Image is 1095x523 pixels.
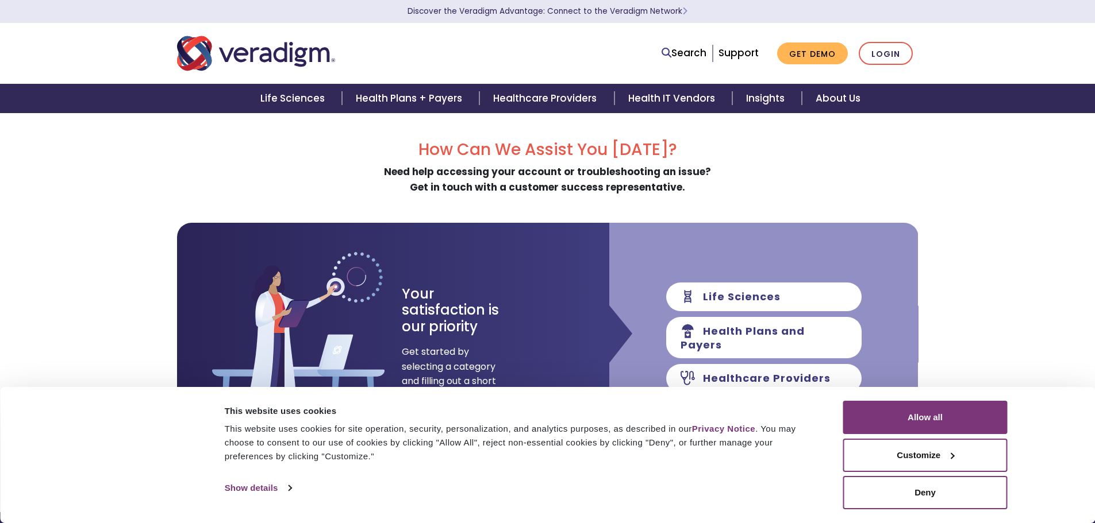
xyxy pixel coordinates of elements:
a: Show details [225,479,291,497]
span: Get started by selecting a category and filling out a short form. [402,344,497,403]
a: Life Sciences [247,84,342,113]
button: Customize [843,439,1008,472]
img: Veradigm logo [177,34,335,72]
a: Health Plans + Payers [342,84,479,113]
a: Privacy Notice [692,424,755,433]
button: Deny [843,476,1008,509]
h3: Your satisfaction is our priority [402,286,520,335]
a: Discover the Veradigm Advantage: Connect to the Veradigm NetworkLearn More [408,6,687,17]
a: Health IT Vendors [614,84,732,113]
a: Get Demo [777,42,848,65]
div: This website uses cookies [225,404,817,418]
h2: How Can We Assist You [DATE]? [177,140,919,160]
a: Insights [732,84,802,113]
a: About Us [802,84,874,113]
a: Healthcare Providers [479,84,614,113]
span: Learn More [682,6,687,17]
div: This website uses cookies for site operation, security, personalization, and analytics purposes, ... [225,422,817,463]
a: Search [662,45,706,61]
a: Login [859,42,913,65]
a: Support [719,46,759,60]
button: Allow all [843,401,1008,434]
strong: Need help accessing your account or troubleshooting an issue? Get in touch with a customer succes... [384,165,711,194]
